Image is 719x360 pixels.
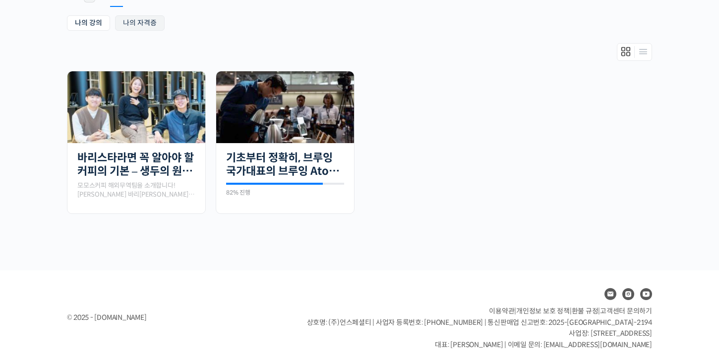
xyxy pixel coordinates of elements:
[307,306,652,350] p: | | | 상호명: (주)언스페셜티 | 사업자 등록번호: [PHONE_NUMBER] | 통신판매업 신고번호: 2025-[GEOGRAPHIC_DATA]-2194 사업장: [ST...
[77,151,195,178] a: 바리스타라면 꼭 알아야 할 커피의 기본 – 생두의 원산지별 특징부터 구입, 품질 관리까지
[617,43,652,61] div: Members directory secondary navigation
[77,181,195,199] div: 모모스커피 해외무역팀을 소개합니다! [PERSON_NAME] 바리[PERSON_NAME]는 2019년 [GEOGRAPHIC_DATA]에서 열린 World Barista Cha...
[128,278,190,303] a: 설정
[67,15,110,31] a: 나의 강의
[489,307,514,315] a: 이용약관
[226,151,344,178] a: 기초부터 정확히, 브루잉 국가대표의 브루잉 AtoZ 클래스
[600,307,652,315] span: 고객센터 문의하기
[572,307,599,315] a: 환불 규정
[65,278,128,303] a: 대화
[91,293,103,301] span: 대화
[67,15,652,33] nav: Sub Menu
[115,15,165,31] a: 나의 자격증
[3,278,65,303] a: 홈
[226,190,344,196] div: 82% 진행
[516,307,570,315] a: 개인정보 보호 정책
[67,311,282,324] div: © 2025 - [DOMAIN_NAME]
[31,293,37,301] span: 홈
[153,293,165,301] span: 설정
